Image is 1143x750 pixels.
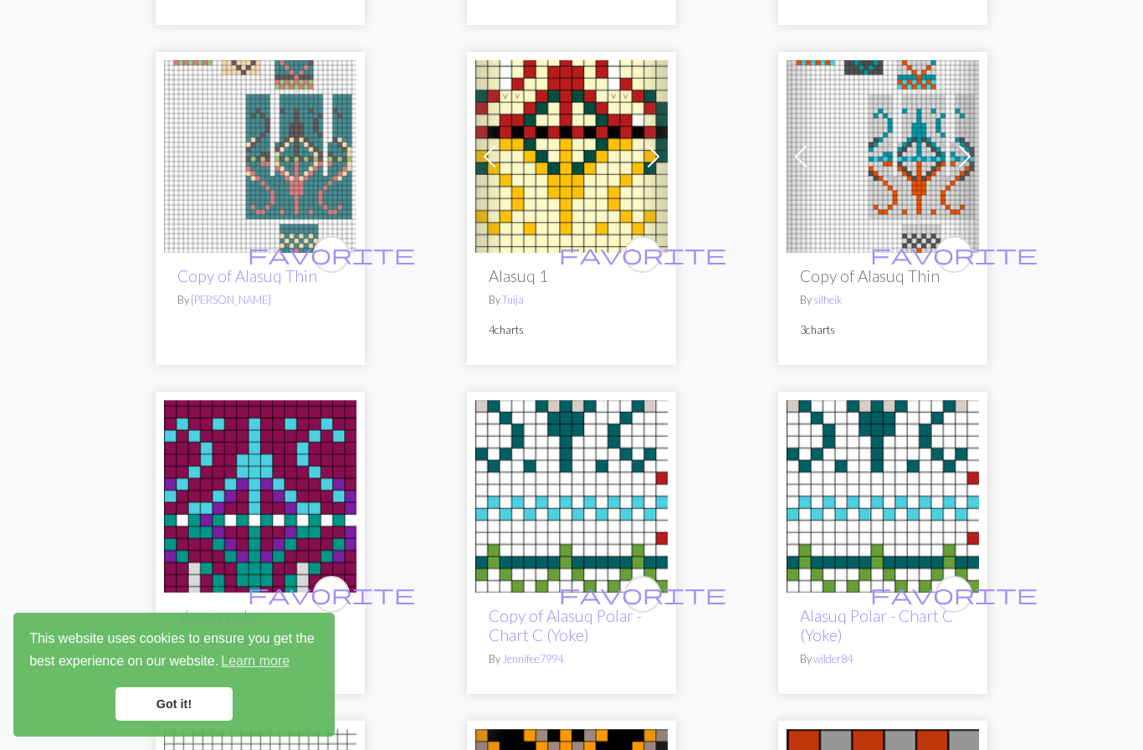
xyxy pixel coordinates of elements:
span: favorite [248,581,415,607]
img: Alasug 4 [475,60,668,253]
img: Alasuq Thin [164,60,356,253]
button: favourite [624,236,661,273]
span: favorite [559,241,726,267]
a: Alasuq Polar - Chart C (Yoke) [800,606,953,645]
img: alasuq polar [164,400,356,593]
i: favourite [559,578,726,611]
p: By [177,292,343,308]
p: By [800,292,966,308]
img: Alasuq Polar - Chart C (Yoke) [475,400,668,593]
span: This website uses cookies to ensure you get the best experience on our website. [29,629,319,674]
h2: Copy of Alasuq Thin [800,266,966,285]
a: learn more about cookies [218,649,292,674]
a: alasuq polar [177,606,262,625]
a: Copy of Alasuq Thin [177,266,317,285]
img: Alasuq Thin versio1 [787,60,979,253]
a: alasuq polar [164,486,356,502]
i: favourite [248,578,415,611]
button: favourite [313,236,350,273]
a: wilder84 [813,652,853,665]
p: By [800,651,966,667]
a: Alasuq Polar - Chart C (Yoke) [475,486,668,502]
p: 4 charts [489,322,654,338]
i: favourite [559,238,726,271]
button: favourite [313,576,350,613]
button: favourite [935,236,972,273]
a: Alasuq Polar - Chart C (Yoke) [787,486,979,502]
a: Alasuq Thin versio1 [787,146,979,162]
button: favourite [935,576,972,613]
span: favorite [248,241,415,267]
span: favorite [559,581,726,607]
a: [PERSON_NAME] [191,293,271,306]
button: favourite [624,576,661,613]
p: By [489,292,654,308]
div: cookieconsent [13,613,335,737]
a: Alasug 4 [475,146,668,162]
img: Alasuq Polar - Chart C (Yoke) [787,400,979,593]
i: favourite [248,238,415,271]
h2: Alasuq 1 [489,266,654,285]
a: Copy of Alasuq Polar - Chart C (Yoke) [489,606,642,645]
span: favorite [870,241,1038,267]
i: favourite [870,238,1038,271]
a: silheik [813,293,842,306]
a: Jennifee7994 [502,652,563,665]
span: favorite [870,581,1038,607]
i: favourite [870,578,1038,611]
p: 3 charts [800,322,966,338]
a: Alasuq Thin [164,146,356,162]
a: dismiss cookie message [115,687,233,721]
a: Tuija [502,293,524,306]
p: By [489,651,654,667]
